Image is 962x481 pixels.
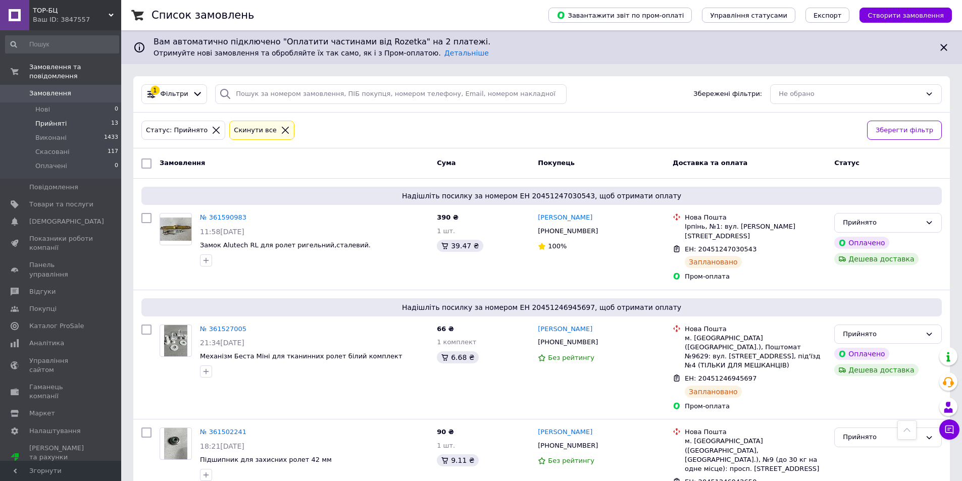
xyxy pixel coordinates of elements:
div: Оплачено [834,237,889,249]
div: Прийнято [843,218,921,228]
span: Замовлення та повідомлення [29,63,121,81]
span: Прийняті [35,119,67,128]
button: Чат з покупцем [939,419,959,440]
span: Фільтри [161,89,188,99]
span: Нові [35,105,50,114]
div: Нова Пошта [685,325,826,334]
button: Зберегти фільтр [867,121,942,140]
span: Надішліть посилку за номером ЕН 20451246945697, щоб отримати оплату [145,302,938,312]
span: 1 шт. [437,227,455,235]
span: Відгуки [29,287,56,296]
span: 18:21[DATE] [200,442,244,450]
a: Механізм Беста Міні для тканинних ролет білий комплект [200,352,402,360]
button: Управління статусами [702,8,795,23]
span: ЕН: 20451247030543 [685,245,756,253]
a: Фото товару [160,325,192,357]
span: [PERSON_NAME] та рахунки [29,444,93,471]
div: Ваш ID: 3847557 [33,15,121,24]
span: 1433 [104,133,118,142]
div: Ірпінь, №1: вул. [PERSON_NAME][STREET_ADDRESS] [685,222,826,240]
span: Маркет [29,409,55,418]
span: Каталог ProSale [29,322,84,331]
span: 0 [115,105,118,114]
div: Заплановано [685,256,742,268]
span: Гаманець компанії [29,383,93,401]
span: Без рейтингу [548,354,594,361]
div: Пром-оплата [685,402,826,411]
span: 1 шт. [437,442,455,449]
span: 1 комплект [437,338,476,346]
a: Підшипник для захисних ролет 42 мм [200,456,332,463]
span: Зберегти фільтр [876,125,933,136]
button: Створити замовлення [859,8,952,23]
span: 11:58[DATE] [200,228,244,236]
img: Фото товару [164,428,188,459]
span: Збережені фільтри: [693,89,762,99]
div: Нова Пошта [685,213,826,222]
a: № 361502241 [200,428,246,436]
div: м. [GEOGRAPHIC_DATA] ([GEOGRAPHIC_DATA].), Поштомат №9629: вул. [STREET_ADDRESS], під'їзд №4 (ТІЛ... [685,334,826,370]
div: Оплачено [834,348,889,360]
h1: Список замовлень [151,9,254,21]
div: 6.68 ₴ [437,351,478,363]
div: Дешева доставка [834,253,918,265]
a: Фото товару [160,213,192,245]
span: Замовлення [160,159,205,167]
span: 117 [108,147,118,156]
a: Фото товару [160,427,192,460]
span: Виконані [35,133,67,142]
div: [PHONE_NUMBER] [536,225,600,238]
span: 21:34[DATE] [200,339,244,347]
span: Cума [437,159,455,167]
span: [DEMOGRAPHIC_DATA] [29,217,104,226]
a: Детальніше [444,49,489,57]
a: [PERSON_NAME] [538,325,592,334]
a: Замок Alutech RL для ролет ригельний,сталевий. [200,241,371,249]
div: [PHONE_NUMBER] [536,439,600,452]
span: Замовлення [29,89,71,98]
span: Вам автоматично підключено "Оплатити частинами від Rozetka" на 2 платежі. [154,36,930,48]
img: Фото товару [160,218,191,241]
span: Створити замовлення [868,12,944,19]
div: Нова Пошта [685,427,826,437]
div: Не обрано [779,89,921,99]
span: Товари та послуги [29,200,93,209]
span: Управління статусами [710,12,787,19]
span: 66 ₴ [437,325,454,333]
a: [PERSON_NAME] [538,213,592,223]
div: 9.11 ₴ [437,454,478,466]
span: 0 [115,162,118,171]
span: ЕН: 20451246945697 [685,375,756,382]
input: Пошук за номером замовлення, ПІБ покупця, номером телефону, Email, номером накладної [215,84,567,104]
input: Пошук [5,35,119,54]
span: Скасовані [35,147,70,156]
span: TOP-БЦ [33,6,109,15]
a: Створити замовлення [849,11,952,19]
span: 13 [111,119,118,128]
div: Пром-оплата [685,272,826,281]
img: Фото товару [164,325,188,356]
div: Прийнято [843,329,921,340]
a: № 361527005 [200,325,246,333]
span: 390 ₴ [437,213,459,221]
span: Покупці [29,304,57,313]
span: Налаштування [29,426,81,436]
a: [PERSON_NAME] [538,427,592,437]
span: Без рейтингу [548,457,594,464]
a: № 361590983 [200,213,246,221]
button: Експорт [805,8,850,23]
span: Оплачені [35,162,67,171]
div: Прийнято [843,432,921,443]
button: Завантажити звіт по пром-оплаті [548,8,692,23]
span: 90 ₴ [437,428,454,436]
span: Надішліть посилку за номером ЕН 20451247030543, щоб отримати оплату [145,191,938,201]
span: Статус [834,159,859,167]
span: Експорт [814,12,842,19]
span: Аналітика [29,339,64,348]
span: Доставка та оплата [673,159,747,167]
div: м. [GEOGRAPHIC_DATA] ([GEOGRAPHIC_DATA], [GEOGRAPHIC_DATA].), №9 (до 30 кг на одне місце): просп.... [685,437,826,473]
div: [PHONE_NUMBER] [536,336,600,349]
